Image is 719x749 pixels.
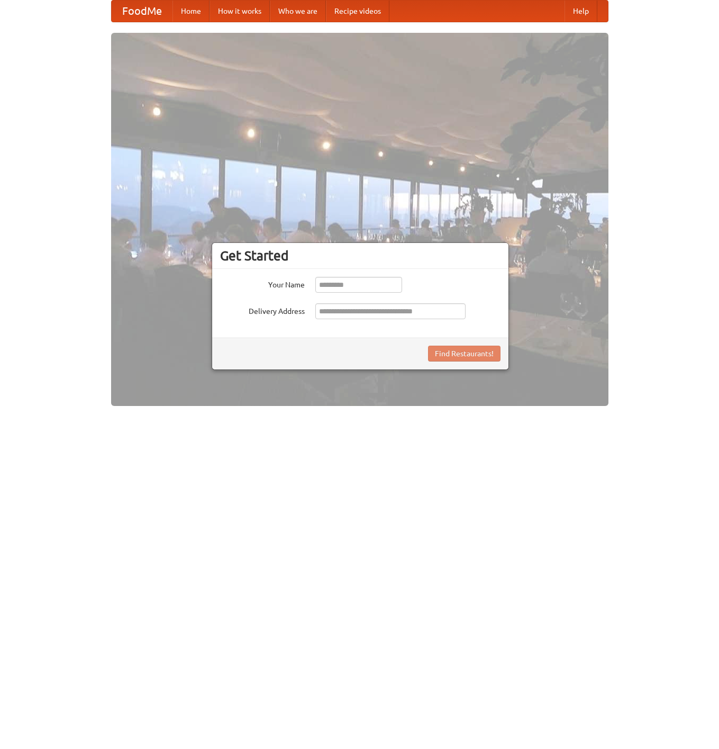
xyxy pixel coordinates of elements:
[172,1,210,22] a: Home
[326,1,389,22] a: Recipe videos
[112,1,172,22] a: FoodMe
[220,277,305,290] label: Your Name
[220,248,500,264] h3: Get Started
[210,1,270,22] a: How it works
[270,1,326,22] a: Who we are
[565,1,597,22] a: Help
[220,303,305,317] label: Delivery Address
[428,346,500,362] button: Find Restaurants!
